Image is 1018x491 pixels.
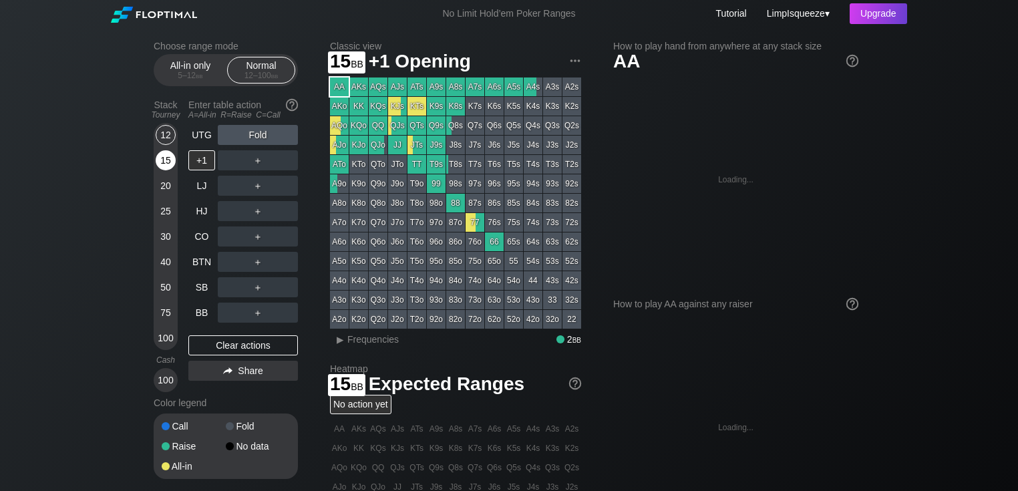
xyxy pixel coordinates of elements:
div: 62o [485,310,504,329]
div: K6s [485,439,504,458]
div: A5s [504,77,523,96]
div: Q5o [369,252,387,271]
div: 82o [446,310,465,329]
div: 64o [485,271,504,290]
div: 94o [427,271,446,290]
div: A3o [330,291,349,309]
div: T3s [543,155,562,174]
div: A7o [330,213,349,232]
div: T8o [407,194,426,212]
div: BB [188,303,215,323]
div: AQs [369,77,387,96]
div: J9o [388,174,407,193]
div: ▸ [331,331,349,347]
div: ATs [407,420,426,438]
div: A9s [427,77,446,96]
div: AJo [330,136,349,154]
div: 62s [562,232,581,251]
div: Q5s [504,116,523,135]
div: KK [349,439,368,458]
div: 87s [466,194,484,212]
div: Q4s [524,116,542,135]
div: K3o [349,291,368,309]
div: ＋ [218,252,298,272]
div: No data [226,442,290,451]
div: 96s [485,174,504,193]
div: K4s [524,439,542,458]
div: Fold [226,422,290,431]
div: 86s [485,194,504,212]
div: QTs [407,458,426,477]
div: A6s [485,77,504,96]
span: LimpIsqueeze [767,8,825,19]
div: Q2o [369,310,387,329]
div: A4s [524,77,542,96]
div: K7o [349,213,368,232]
div: ＋ [218,277,298,297]
div: 30 [156,226,176,247]
div: J4o [388,271,407,290]
div: JTs [407,136,426,154]
div: T5o [407,252,426,271]
div: 88 [446,194,465,212]
div: 85s [504,194,523,212]
div: 83o [446,291,465,309]
div: Normal [230,57,292,83]
div: 85o [446,252,465,271]
h2: Choose range mode [154,41,298,51]
div: Call [162,422,226,431]
div: A3s [543,420,562,438]
div: T3o [407,291,426,309]
div: KQs [369,439,387,458]
div: 74s [524,213,542,232]
div: J6o [388,232,407,251]
h2: Heatmap [330,363,581,374]
div: QQ [369,116,387,135]
div: 87o [446,213,465,232]
div: A2s [562,420,581,438]
div: A8s [446,77,465,96]
div: AQo [330,116,349,135]
div: Q5s [504,458,523,477]
div: 83s [543,194,562,212]
div: AA [330,420,349,438]
div: KQs [369,97,387,116]
div: A4s [524,420,542,438]
div: 95o [427,252,446,271]
div: J3o [388,291,407,309]
h1: Expected Ranges [330,373,581,395]
div: A9s [427,420,446,438]
div: J9s [427,136,446,154]
div: Q4o [369,271,387,290]
div: Q8s [446,458,465,477]
div: AKo [330,439,349,458]
div: 5 – 12 [162,71,218,80]
span: AA [613,51,640,71]
div: 98s [446,174,465,193]
div: J7s [466,136,484,154]
div: 40 [156,252,176,272]
div: T6o [407,232,426,251]
img: help.32db89a4.svg [845,297,860,311]
div: 12 – 100 [233,71,289,80]
div: 94s [524,174,542,193]
div: Stack [148,94,183,125]
div: 54s [524,252,542,271]
a: Tutorial [716,8,747,19]
div: Q9o [369,174,387,193]
div: K5s [504,439,523,458]
div: Q4s [524,458,542,477]
div: A5o [330,252,349,271]
div: A8s [446,420,465,438]
span: bb [351,378,363,393]
div: 100 [156,370,176,390]
div: ＋ [218,201,298,221]
div: Fold [218,125,298,145]
div: 98o [427,194,446,212]
img: help.32db89a4.svg [845,53,860,68]
div: 2 [556,334,581,345]
div: 76s [485,213,504,232]
div: QJs [388,458,407,477]
div: 93o [427,291,446,309]
div: AJs [388,77,407,96]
